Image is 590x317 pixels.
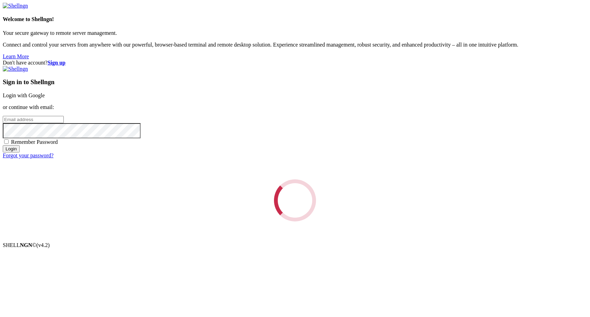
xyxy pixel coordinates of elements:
[3,42,587,48] p: Connect and control your servers from anywhere with our powerful, browser-based terminal and remo...
[3,104,587,110] p: or continue with email:
[20,242,32,248] b: NGN
[3,16,587,22] h4: Welcome to Shellngn!
[3,152,53,158] a: Forgot your password?
[3,30,587,36] p: Your secure gateway to remote server management.
[3,116,64,123] input: Email address
[3,145,20,152] input: Login
[3,53,29,59] a: Learn More
[3,3,28,9] img: Shellngn
[3,60,587,66] div: Don't have account?
[3,66,28,72] img: Shellngn
[274,179,316,221] div: Loading...
[37,242,50,248] span: 4.2.0
[3,242,50,248] span: SHELL ©
[3,92,45,98] a: Login with Google
[4,139,9,144] input: Remember Password
[3,78,587,86] h3: Sign in to Shellngn
[11,139,58,145] span: Remember Password
[48,60,65,66] a: Sign up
